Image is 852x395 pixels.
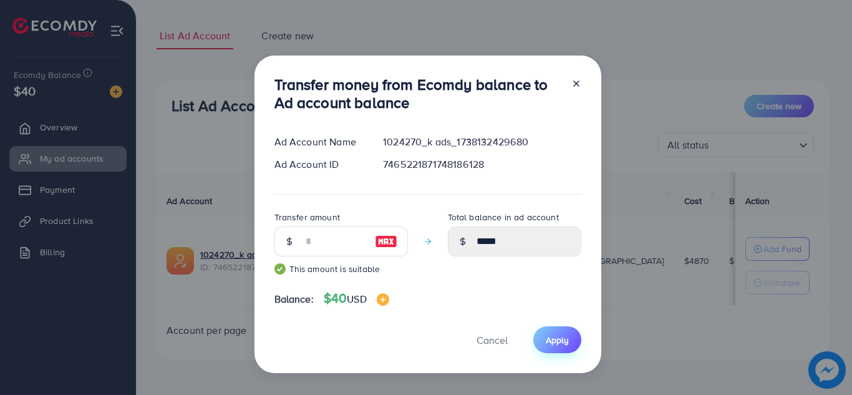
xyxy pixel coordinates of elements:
div: 7465221871748186128 [373,157,591,172]
h4: $40 [324,291,389,306]
img: image [377,293,389,306]
button: Cancel [461,326,523,353]
span: Apply [546,334,569,346]
span: Cancel [477,333,508,347]
div: 1024270_k ads_1738132429680 [373,135,591,149]
img: guide [274,263,286,275]
button: Apply [533,326,581,353]
small: This amount is suitable [274,263,408,275]
span: Balance: [274,292,314,306]
label: Total balance in ad account [448,211,559,223]
span: USD [347,292,366,306]
div: Ad Account Name [264,135,374,149]
label: Transfer amount [274,211,340,223]
div: Ad Account ID [264,157,374,172]
h3: Transfer money from Ecomdy balance to Ad account balance [274,76,561,112]
img: image [375,234,397,249]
